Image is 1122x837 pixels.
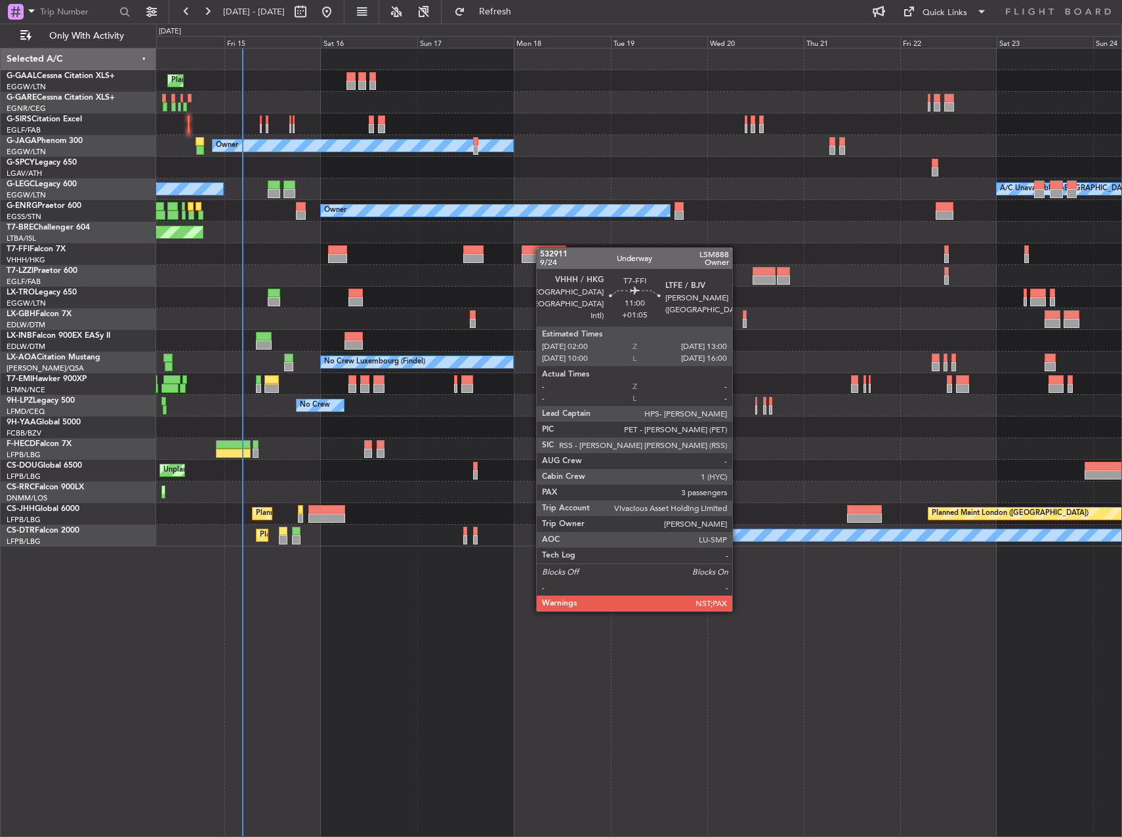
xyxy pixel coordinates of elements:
[7,363,84,373] a: [PERSON_NAME]/QSA
[554,460,760,480] div: Planned Maint [GEOGRAPHIC_DATA] ([GEOGRAPHIC_DATA])
[7,298,46,308] a: EGGW/LTN
[7,527,35,535] span: CS-DTR
[7,407,45,417] a: LFMD/CEQ
[216,136,238,155] div: Owner
[7,267,77,275] a: T7-LZZIPraetor 600
[7,72,37,80] span: G-GAAL
[7,277,41,287] a: EGLF/FAB
[7,483,84,491] a: CS-RRCFalcon 900LX
[417,36,514,48] div: Sun 17
[34,31,138,41] span: Only With Activity
[7,245,66,253] a: T7-FFIFalcon 7X
[7,354,100,361] a: LX-AOACitation Mustang
[324,201,346,220] div: Owner
[7,375,87,383] a: T7-EMIHawker 900XP
[997,36,1093,48] div: Sat 23
[7,320,45,330] a: EDLW/DTM
[7,375,32,383] span: T7-EMI
[468,7,523,16] span: Refresh
[7,450,41,460] a: LFPB/LBG
[7,125,41,135] a: EGLF/FAB
[7,537,41,546] a: LFPB/LBG
[7,202,81,210] a: G-ENRGPraetor 600
[707,36,804,48] div: Wed 20
[7,159,77,167] a: G-SPCYLegacy 650
[7,332,110,340] a: LX-INBFalcon 900EX EASy II
[7,180,35,188] span: G-LEGC
[606,525,636,545] div: No Crew
[7,440,72,448] a: F-HECDFalcon 7X
[932,504,1089,523] div: Planned Maint London ([GEOGRAPHIC_DATA])
[7,147,46,157] a: EGGW/LTN
[159,26,181,37] div: [DATE]
[223,6,285,18] span: [DATE] - [DATE]
[7,418,81,426] a: 9H-YAAGlobal 5000
[224,36,321,48] div: Fri 15
[7,212,41,222] a: EGSS/STN
[7,505,79,513] a: CS-JHHGlobal 6000
[7,115,31,123] span: G-SIRS
[7,342,45,352] a: EDLW/DTM
[7,137,37,145] span: G-JAGA
[7,224,33,232] span: T7-BRE
[7,310,72,318] a: LX-GBHFalcon 7X
[7,440,35,448] span: F-HECD
[7,159,35,167] span: G-SPCY
[7,72,115,80] a: G-GAALCessna Citation XLS+
[7,104,46,113] a: EGNR/CEG
[7,169,42,178] a: LGAV/ATH
[7,190,46,200] a: EGGW/LTN
[7,94,37,102] span: G-GARE
[7,82,46,92] a: EGGW/LTN
[7,418,36,426] span: 9H-YAA
[7,527,79,535] a: CS-DTRFalcon 2000
[7,505,35,513] span: CS-JHH
[514,36,610,48] div: Mon 18
[7,385,45,395] a: LFMN/NCE
[7,462,37,470] span: CS-DOU
[7,94,115,102] a: G-GARECessna Citation XLS+
[7,137,83,145] a: G-JAGAPhenom 300
[7,267,33,275] span: T7-LZZI
[448,1,527,22] button: Refresh
[260,525,467,545] div: Planned Maint [GEOGRAPHIC_DATA] ([GEOGRAPHIC_DATA])
[7,397,33,405] span: 9H-LPZ
[171,71,219,91] div: Planned Maint
[7,115,82,123] a: G-SIRSCitation Excel
[163,460,379,480] div: Unplanned Maint [GEOGRAPHIC_DATA] ([GEOGRAPHIC_DATA])
[7,255,45,265] a: VHHH/HKG
[590,396,620,415] div: No Crew
[7,180,77,188] a: G-LEGCLegacy 600
[7,289,35,296] span: LX-TRO
[804,36,900,48] div: Thu 21
[896,1,993,22] button: Quick Links
[7,245,30,253] span: T7-FFI
[7,202,37,210] span: G-ENRG
[14,26,142,47] button: Only With Activity
[642,439,849,459] div: Planned Maint [GEOGRAPHIC_DATA] ([GEOGRAPHIC_DATA])
[256,504,463,523] div: Planned Maint [GEOGRAPHIC_DATA] ([GEOGRAPHIC_DATA])
[128,36,224,48] div: Thu 14
[7,462,82,470] a: CS-DOUGlobal 6500
[7,224,90,232] a: T7-BREChallenger 604
[300,396,330,415] div: No Crew
[7,472,41,481] a: LFPB/LBG
[7,428,41,438] a: FCBB/BZV
[7,310,35,318] span: LX-GBH
[40,2,115,22] input: Trip Number
[7,397,75,405] a: 9H-LPZLegacy 500
[900,36,997,48] div: Fri 22
[923,7,967,20] div: Quick Links
[7,289,77,296] a: LX-TROLegacy 650
[324,352,425,372] div: No Crew Luxembourg (Findel)
[7,493,47,503] a: DNMM/LOS
[321,36,417,48] div: Sat 16
[7,515,41,525] a: LFPB/LBG
[7,354,37,361] span: LX-AOA
[7,234,36,243] a: LTBA/ISL
[611,36,707,48] div: Tue 19
[7,332,32,340] span: LX-INB
[7,483,35,491] span: CS-RRC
